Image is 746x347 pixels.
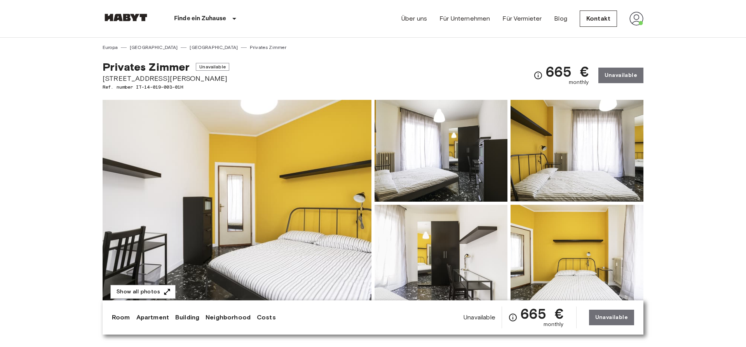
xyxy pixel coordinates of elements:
p: Finde ein Zuhause [174,14,227,23]
button: Show all photos [110,285,176,299]
span: 665 € [546,65,589,78]
img: avatar [629,12,643,26]
a: [GEOGRAPHIC_DATA] [130,44,178,51]
span: Privates Zimmer [103,60,190,73]
span: [STREET_ADDRESS][PERSON_NAME] [103,73,229,84]
svg: Check cost overview for full price breakdown. Please note that discounts apply to new joiners onl... [533,71,543,80]
span: 665 € [521,307,564,321]
span: Unavailable [196,63,229,71]
img: Picture of unit IT-14-019-003-01H [511,100,643,202]
img: Marketing picture of unit IT-14-019-003-01H [103,100,371,307]
a: Building [175,313,199,322]
img: Picture of unit IT-14-019-003-01H [375,100,507,202]
a: Für Vermieter [502,14,542,23]
span: monthly [569,78,589,86]
a: Costs [257,313,276,322]
img: Habyt [103,14,149,21]
a: Europa [103,44,118,51]
span: monthly [544,321,564,328]
a: Kontakt [580,10,617,27]
a: Apartment [136,313,169,322]
a: Für Unternehmen [439,14,490,23]
a: Blog [554,14,567,23]
a: Privates Zimmer [250,44,286,51]
img: Picture of unit IT-14-019-003-01H [375,205,507,307]
span: Unavailable [464,313,495,322]
a: Neighborhood [206,313,251,322]
a: Über uns [401,14,427,23]
a: [GEOGRAPHIC_DATA] [190,44,238,51]
svg: Check cost overview for full price breakdown. Please note that discounts apply to new joiners onl... [508,313,518,322]
a: Room [112,313,130,322]
img: Picture of unit IT-14-019-003-01H [511,205,643,307]
span: Ref. number IT-14-019-003-01H [103,84,229,91]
